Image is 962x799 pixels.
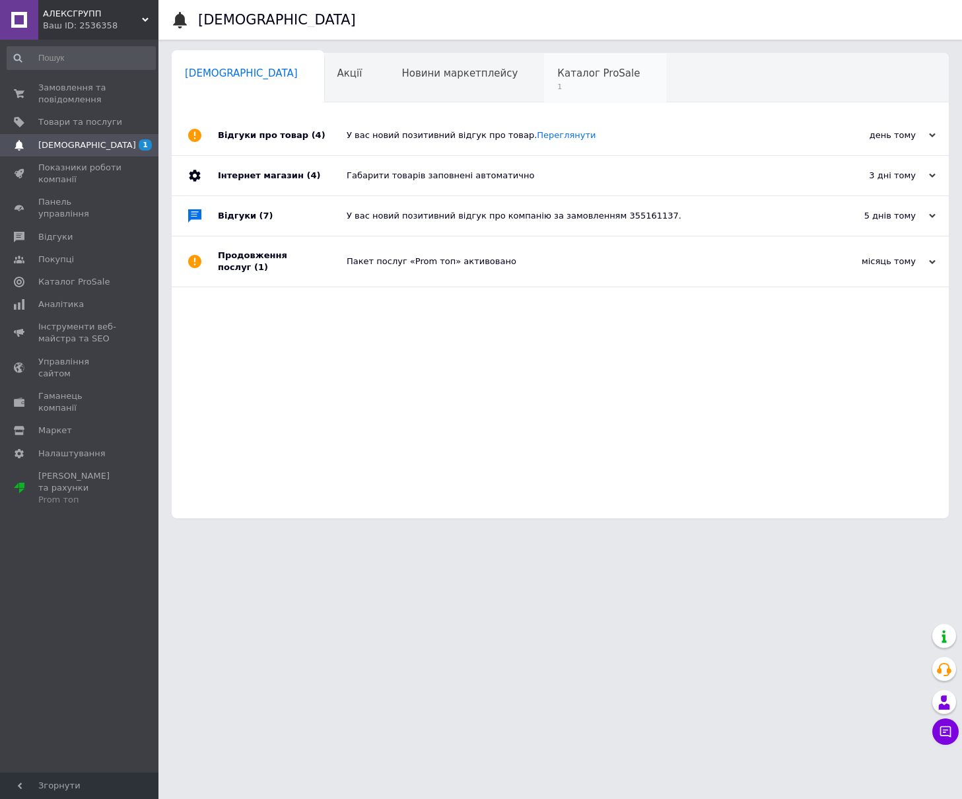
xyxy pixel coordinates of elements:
[347,210,804,222] div: У вас новий позитивний відгук про компанію за замовленням 355161137.
[306,170,320,180] span: (4)
[804,170,936,182] div: 3 дні тому
[218,156,347,195] div: Інтернет магазин
[43,20,158,32] div: Ваш ID: 2536358
[38,276,110,288] span: Каталог ProSale
[537,130,596,140] a: Переглянути
[38,425,72,436] span: Маркет
[185,67,298,79] span: [DEMOGRAPHIC_DATA]
[347,129,804,141] div: У вас новий позитивний відгук про товар.
[38,162,122,186] span: Показники роботи компанії
[43,8,142,20] span: АЛЕКСГРУПП
[38,116,122,128] span: Товари та послуги
[312,130,326,140] span: (4)
[337,67,362,79] span: Акції
[347,170,804,182] div: Габарити товарів заповнені автоматично
[38,356,122,380] span: Управління сайтом
[38,82,122,106] span: Замовлення та повідомлення
[804,129,936,141] div: день тому
[347,256,804,267] div: Пакет послуг «Prom топ» активовано
[401,67,518,79] span: Новини маркетплейсу
[557,82,640,92] span: 1
[7,46,156,70] input: Пошук
[38,470,122,506] span: [PERSON_NAME] та рахунки
[218,196,347,236] div: Відгуки
[139,139,152,151] span: 1
[38,448,106,460] span: Налаштування
[932,718,959,745] button: Чат з покупцем
[804,256,936,267] div: місяць тому
[38,390,122,414] span: Гаманець компанії
[254,262,268,272] span: (1)
[218,116,347,155] div: Відгуки про товар
[38,298,84,310] span: Аналітика
[557,67,640,79] span: Каталог ProSale
[38,231,73,243] span: Відгуки
[218,236,347,287] div: Продовження послуг
[198,12,356,28] h1: [DEMOGRAPHIC_DATA]
[38,254,74,265] span: Покупці
[804,210,936,222] div: 5 днів тому
[38,196,122,220] span: Панель управління
[38,139,136,151] span: [DEMOGRAPHIC_DATA]
[259,211,273,221] span: (7)
[38,494,122,506] div: Prom топ
[38,321,122,345] span: Інструменти веб-майстра та SEO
